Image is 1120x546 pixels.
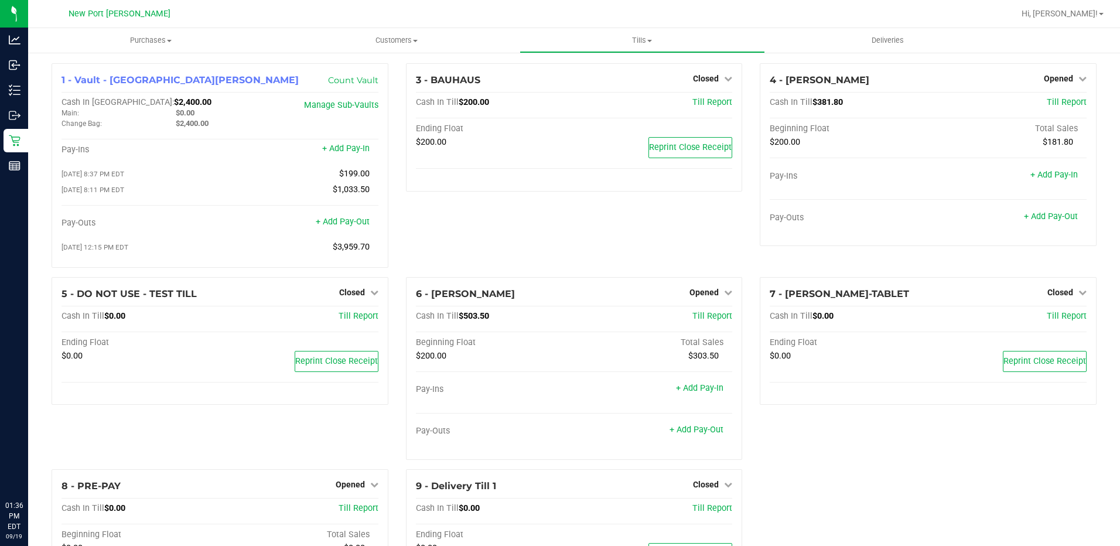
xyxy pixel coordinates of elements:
[339,169,370,179] span: $199.00
[416,426,574,436] div: Pay-Outs
[9,160,21,172] inline-svg: Reports
[770,311,812,321] span: Cash In Till
[670,425,723,435] a: + Add Pay-Out
[62,337,220,348] div: Ending Float
[9,34,21,46] inline-svg: Analytics
[62,351,83,361] span: $0.00
[5,532,23,541] p: 09/19
[416,530,574,540] div: Ending Float
[856,35,920,46] span: Deliveries
[416,137,446,147] span: $200.00
[62,530,220,540] div: Beginning Float
[770,288,909,299] span: 7 - [PERSON_NAME]-TABLET
[1047,311,1087,321] a: Till Report
[648,137,732,158] button: Reprint Close Receipt
[339,503,378,513] a: Till Report
[416,384,574,395] div: Pay-Ins
[1030,170,1078,180] a: + Add Pay-In
[304,100,378,110] a: Manage Sub-Vaults
[322,144,370,153] a: + Add Pay-In
[1024,211,1078,221] a: + Add Pay-Out
[416,74,480,86] span: 3 - BAUHAUS
[812,97,843,107] span: $381.80
[459,503,480,513] span: $0.00
[692,503,732,513] a: Till Report
[1043,137,1073,147] span: $181.80
[520,35,764,46] span: Tills
[62,218,220,228] div: Pay-Outs
[676,383,723,393] a: + Add Pay-In
[1047,288,1073,297] span: Closed
[9,135,21,146] inline-svg: Retail
[295,356,378,366] span: Reprint Close Receipt
[62,480,121,492] span: 8 - PRE-PAY
[770,137,800,147] span: $200.00
[28,28,274,53] a: Purchases
[416,124,574,134] div: Ending Float
[176,108,194,117] span: $0.00
[176,119,209,128] span: $2,400.00
[520,28,765,53] a: Tills
[316,217,370,227] a: + Add Pay-Out
[104,311,125,321] span: $0.00
[770,213,928,223] div: Pay-Outs
[1003,351,1087,372] button: Reprint Close Receipt
[62,288,197,299] span: 5 - DO NOT USE - TEST TILL
[649,142,732,152] span: Reprint Close Receipt
[416,97,459,107] span: Cash In Till
[765,28,1010,53] a: Deliveries
[104,503,125,513] span: $0.00
[328,75,378,86] a: Count Vault
[770,124,928,134] div: Beginning Float
[574,337,732,348] div: Total Sales
[336,480,365,489] span: Opened
[62,109,79,117] span: Main:
[459,97,489,107] span: $200.00
[62,74,299,86] span: 1 - Vault - [GEOGRAPHIC_DATA][PERSON_NAME]
[5,500,23,532] p: 01:36 PM EDT
[274,28,519,53] a: Customers
[9,110,21,121] inline-svg: Outbound
[416,480,496,492] span: 9 - Delivery Till 1
[62,186,124,194] span: [DATE] 8:11 PM EDT
[928,124,1087,134] div: Total Sales
[1022,9,1098,18] span: Hi, [PERSON_NAME]!
[12,452,47,487] iframe: Resource center
[1047,97,1087,107] a: Till Report
[416,351,446,361] span: $200.00
[28,35,274,46] span: Purchases
[692,311,732,321] a: Till Report
[333,185,370,194] span: $1,033.50
[62,170,124,178] span: [DATE] 8:37 PM EDT
[770,351,791,361] span: $0.00
[339,311,378,321] a: Till Report
[770,97,812,107] span: Cash In Till
[812,311,834,321] span: $0.00
[416,337,574,348] div: Beginning Float
[333,242,370,252] span: $3,959.70
[62,120,102,128] span: Change Bag:
[689,288,719,297] span: Opened
[692,97,732,107] a: Till Report
[220,530,378,540] div: Total Sales
[416,503,459,513] span: Cash In Till
[62,97,174,107] span: Cash In [GEOGRAPHIC_DATA]:
[1003,356,1086,366] span: Reprint Close Receipt
[62,311,104,321] span: Cash In Till
[416,311,459,321] span: Cash In Till
[9,59,21,71] inline-svg: Inbound
[69,9,170,19] span: New Port [PERSON_NAME]
[770,74,869,86] span: 4 - [PERSON_NAME]
[174,97,211,107] span: $2,400.00
[339,288,365,297] span: Closed
[62,243,128,251] span: [DATE] 12:15 PM EDT
[9,84,21,96] inline-svg: Inventory
[459,311,489,321] span: $503.50
[693,74,719,83] span: Closed
[688,351,719,361] span: $303.50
